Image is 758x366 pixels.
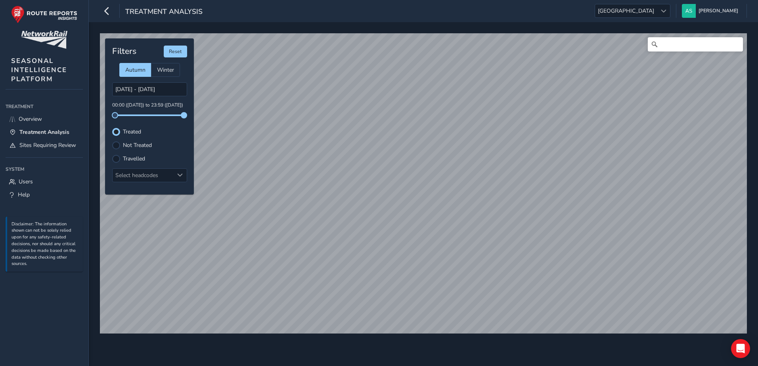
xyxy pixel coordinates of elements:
span: Sites Requiring Review [19,141,76,149]
button: [PERSON_NAME] [682,4,741,18]
span: Overview [19,115,42,123]
div: System [6,163,83,175]
span: Help [18,191,30,198]
span: Autumn [125,66,145,74]
div: Winter [151,63,180,77]
span: Users [19,178,33,185]
a: Users [6,175,83,188]
a: Treatment Analysis [6,126,83,139]
div: Open Intercom Messenger [731,339,750,358]
label: Not Treated [123,143,152,148]
div: Autumn [119,63,151,77]
button: Reset [164,46,187,57]
p: 00:00 ([DATE]) to 23:59 ([DATE]) [112,102,187,109]
span: [GEOGRAPHIC_DATA] [595,4,657,17]
p: Disclaimer: The information shown can not be solely relied upon for any safety-related decisions,... [11,221,79,268]
img: diamond-layout [682,4,696,18]
a: Overview [6,112,83,126]
img: rr logo [11,6,77,23]
span: Winter [157,66,174,74]
span: [PERSON_NAME] [699,4,738,18]
div: Treatment [6,101,83,112]
h4: Filters [112,46,136,56]
canvas: Map [100,33,747,334]
span: Treatment Analysis [125,7,203,18]
div: Select headcodes [113,169,174,182]
a: Sites Requiring Review [6,139,83,152]
img: customer logo [21,31,67,49]
input: Search [648,37,743,51]
label: Treated [123,129,141,135]
span: SEASONAL INTELLIGENCE PLATFORM [11,56,67,84]
a: Help [6,188,83,201]
span: Treatment Analysis [19,128,69,136]
label: Travelled [123,156,145,162]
